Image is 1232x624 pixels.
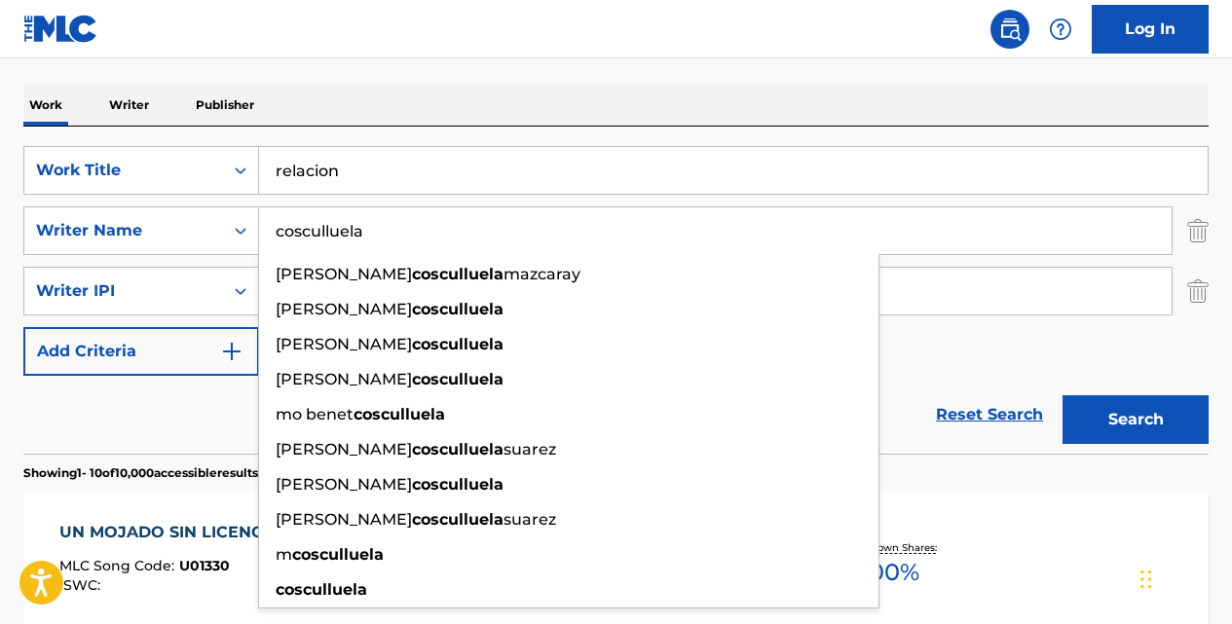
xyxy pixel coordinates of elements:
p: Work [23,85,68,126]
strong: cosculluela [412,440,504,459]
div: Writer IPI [36,279,211,303]
strong: cosculluela [412,370,504,388]
strong: cosculluela [276,580,367,599]
strong: cosculluela [412,475,504,494]
strong: cosculluela [292,545,384,564]
img: MLC Logo [23,15,98,43]
p: Total Known Shares: [838,540,942,555]
strong: cosculluela [412,265,504,283]
span: suarez [504,440,556,459]
span: MLC Song Code : [59,557,179,574]
span: [PERSON_NAME] [276,300,412,318]
p: Publisher [190,85,260,126]
span: [PERSON_NAME] [276,510,412,529]
div: Help [1041,10,1080,49]
iframe: Chat Widget [1135,531,1232,624]
img: 9d2ae6d4665cec9f34b9.svg [220,340,243,363]
strong: cosculluela [412,300,504,318]
a: Reset Search [926,393,1053,436]
p: Showing 1 - 10 of 10,000 accessible results (Total 233,337 ) [23,464,342,482]
div: Work Title [36,159,211,182]
strong: cosculluela [354,405,445,423]
span: [PERSON_NAME] [276,440,412,459]
span: [PERSON_NAME] [276,475,412,494]
span: [PERSON_NAME] [276,335,412,353]
strong: cosculluela [412,510,504,529]
span: mo benet [276,405,354,423]
div: Drag [1140,550,1152,608]
span: 100 % [860,555,919,590]
strong: cosculluela [412,335,504,353]
a: Log In [1092,5,1209,54]
span: mazcaray [504,265,580,283]
span: ISWC : [59,576,105,594]
span: U01330 [179,557,230,574]
span: [PERSON_NAME] [276,370,412,388]
form: Search Form [23,146,1209,454]
p: Writer [103,85,155,126]
div: UN MOJADO SIN LICENCIA [59,521,289,544]
img: search [998,18,1022,41]
div: Writer Name [36,219,211,242]
img: Delete Criterion [1187,267,1209,315]
span: m [276,545,292,564]
button: Add Criteria [23,327,259,376]
img: Delete Criterion [1187,206,1209,255]
button: Search [1063,395,1209,444]
span: [PERSON_NAME] [276,265,412,283]
img: help [1049,18,1072,41]
span: suarez [504,510,556,529]
a: Public Search [990,10,1029,49]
